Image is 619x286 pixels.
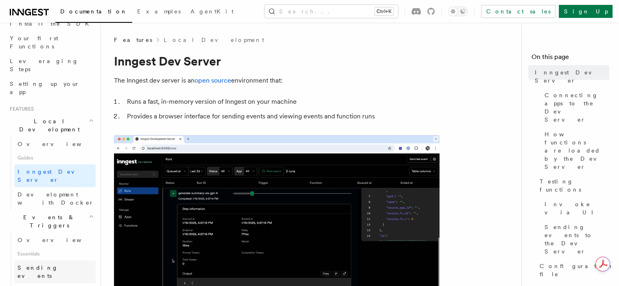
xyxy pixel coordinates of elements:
p: The Inngest dev server is an environment that: [114,75,440,86]
span: Sending events [17,264,58,279]
h1: Inngest Dev Server [114,54,440,68]
button: Toggle dark mode [448,7,468,16]
span: Essentials [14,247,96,260]
button: Events & Triggers [7,210,96,233]
span: Events & Triggers [7,213,89,229]
li: Runs a fast, in-memory version of Inngest on your machine [125,96,440,107]
a: Examples [132,2,186,22]
a: Install the SDK [7,16,96,31]
span: Connecting apps to the Dev Server [545,91,609,124]
a: Connecting apps to the Dev Server [541,88,609,127]
a: Leveraging Steps [7,54,96,76]
a: Development with Docker [14,187,96,210]
span: Setting up your app [10,81,80,95]
div: Local Development [7,137,96,210]
a: Contact sales [481,5,556,18]
a: Testing functions [536,174,609,197]
span: Development with Docker [17,191,94,206]
span: Configuration file [540,262,614,278]
a: Your first Functions [7,31,96,54]
a: Overview [14,233,96,247]
span: Local Development [7,117,89,133]
a: Inngest Dev Server [14,164,96,187]
a: Documentation [55,2,132,23]
span: Guides [14,151,96,164]
span: Sending events to the Dev Server [545,223,609,255]
span: Your first Functions [10,35,58,50]
kbd: Ctrl+K [375,7,393,15]
span: Examples [137,8,181,15]
span: Overview [17,141,101,147]
span: Testing functions [540,177,609,194]
span: Invoke via UI [545,200,609,216]
span: Leveraging Steps [10,58,79,72]
a: Setting up your app [7,76,96,99]
a: Sending events [14,260,96,283]
span: Inngest Dev Server [535,68,609,85]
span: Features [114,36,152,44]
button: Local Development [7,114,96,137]
span: How functions are loaded by the Dev Server [545,130,609,171]
a: How functions are loaded by the Dev Server [541,127,609,174]
span: AgentKit [190,8,234,15]
a: Configuration file [536,259,609,282]
a: Sign Up [559,5,612,18]
span: Overview [17,237,101,243]
span: Install the SDK [10,20,94,27]
a: open source [195,76,231,84]
button: Search...Ctrl+K [265,5,398,18]
a: AgentKit [186,2,238,22]
h4: On this page [532,52,609,65]
a: Overview [14,137,96,151]
span: Inngest Dev Server [17,168,87,183]
a: Sending events to the Dev Server [541,220,609,259]
li: Provides a browser interface for sending events and viewing events and function runs [125,111,440,122]
span: Documentation [60,8,127,15]
a: Inngest Dev Server [532,65,609,88]
span: Features [7,106,34,112]
a: Local Development [164,36,264,44]
a: Invoke via UI [541,197,609,220]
